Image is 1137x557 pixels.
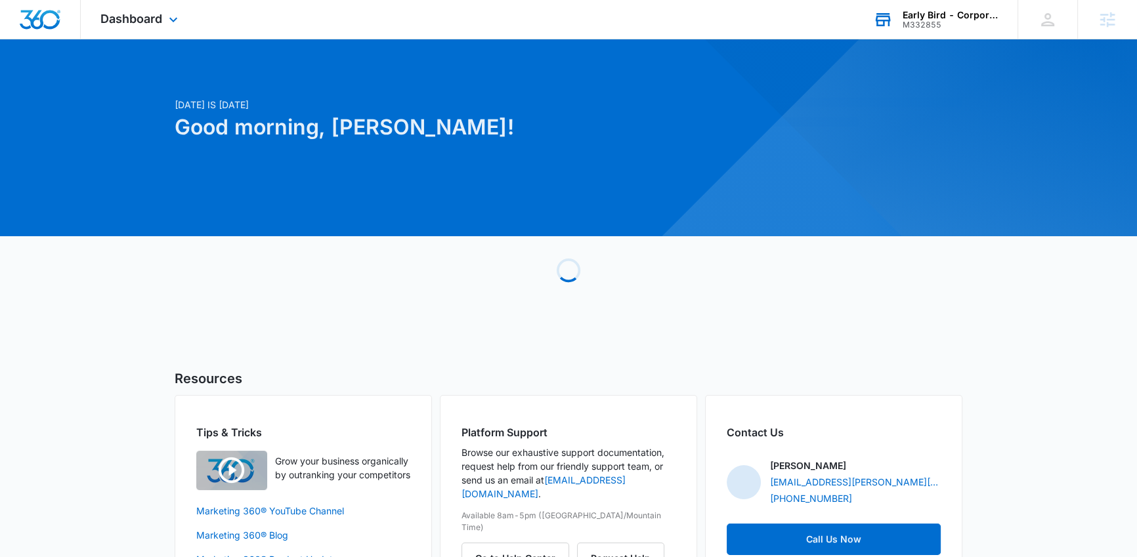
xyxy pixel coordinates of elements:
[275,454,410,482] p: Grow your business organically by outranking your competitors
[175,369,962,388] h5: Resources
[727,465,761,499] img: Kenzie Ryan
[461,510,676,533] p: Available 8am-5pm ([GEOGRAPHIC_DATA]/Mountain Time)
[903,10,998,20] div: account name
[196,528,410,542] a: Marketing 360® Blog
[770,491,852,505] a: [PHONE_NUMBER]
[100,12,162,26] span: Dashboard
[175,112,695,143] h1: Good morning, [PERSON_NAME]!
[196,504,410,518] a: Marketing 360® YouTube Channel
[196,451,267,490] img: Quick Overview Video
[196,424,410,440] h2: Tips & Tricks
[727,524,941,555] a: Call Us Now
[770,475,941,489] a: [EMAIL_ADDRESS][PERSON_NAME][DOMAIN_NAME]
[770,459,846,472] p: [PERSON_NAME]
[903,20,998,30] div: account id
[461,424,676,440] h2: Platform Support
[727,424,941,440] h2: Contact Us
[175,98,695,112] p: [DATE] is [DATE]
[461,445,676,501] p: Browse our exhaustive support documentation, request help from our friendly support team, or send...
